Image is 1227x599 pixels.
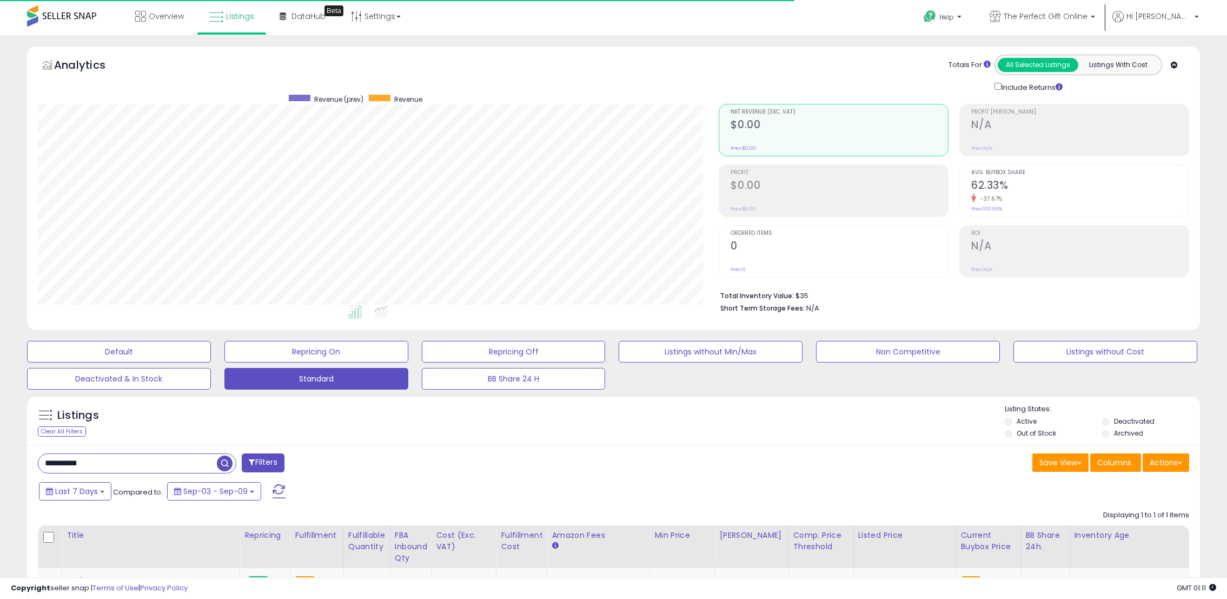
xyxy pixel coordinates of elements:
div: 34.9 [793,576,845,586]
a: 17.46 [436,576,453,587]
b: Listed Price: [858,576,907,586]
div: Cost (Exc. VAT) [436,530,492,552]
button: Repricing On [224,341,408,363]
span: Net Revenue (Exc. VAT) [731,109,948,115]
span: Listings [226,11,254,22]
div: Repricing [244,530,286,541]
div: 100% [1026,576,1062,586]
span: Sep-03 - Sep-09 [183,486,248,497]
span: Compared to: [113,487,163,497]
div: BB Share 24h. [1026,530,1065,552]
h2: $0.00 [731,179,948,194]
div: Fulfillment [295,530,339,541]
small: Prev: 100.00% [971,206,1002,212]
a: Hi [PERSON_NAME] [1112,11,1199,35]
button: Sep-03 - Sep-09 [167,482,261,501]
small: Prev: $0.00 [731,145,756,152]
span: 29.95 [984,576,1003,586]
small: Prev: $0.00 [731,206,756,212]
h5: Analytics [54,57,127,75]
div: Inventory Age [1075,530,1199,541]
span: Columns [1097,457,1131,468]
h2: N/A [971,119,1189,133]
span: Inv. Age [DEMOGRAPHIC_DATA]: [1096,576,1195,596]
span: Avg. Buybox Share [971,170,1189,176]
button: Standard [224,368,408,390]
button: Actions [1143,453,1189,472]
b: Mattel Games Balderdash [87,576,218,589]
span: DataHub [291,11,326,22]
button: Save View [1032,453,1089,472]
a: 29.95 [654,576,674,587]
label: Archived [1114,429,1143,438]
button: All Selected Listings [998,58,1078,72]
small: FBA [295,576,315,588]
span: ROI [971,231,1189,236]
div: 0 [395,576,423,586]
img: 41p-IEFqPuL._SL40_.jpg [69,576,84,598]
div: Tooltip anchor [324,5,343,16]
button: Non Competitive [816,341,1000,363]
button: Last 7 Days [39,482,111,501]
span: Help [939,12,954,22]
button: Deactivated & In Stock [27,368,211,390]
h2: $0.00 [731,119,948,133]
div: Listed Price [858,530,952,541]
span: Profit [731,170,948,176]
a: Privacy Policy [140,583,188,593]
h2: 62.33% [971,179,1189,194]
div: FBA inbound Qty [395,530,427,564]
div: Include Returns [986,81,1076,93]
li: $35 [720,288,1181,301]
small: Prev: N/A [971,266,992,273]
button: Listings without Min/Max [619,341,802,363]
a: Terms of Use [92,583,138,593]
span: Revenue (prev) [314,95,363,104]
a: Help [915,2,972,35]
button: Filters [242,453,284,472]
div: [PERSON_NAME] [719,530,784,541]
div: 2 [348,576,382,586]
div: Totals For [949,60,991,70]
a: 29.95 [719,576,739,587]
div: 9.22 [501,576,539,586]
small: Amazon Fees. [552,541,558,551]
div: Comp. Price Threshold [793,530,849,552]
small: Prev: 0 [731,266,746,273]
button: Repricing Off [422,341,606,363]
label: Deactivated [1114,417,1155,426]
span: Revenue [394,95,422,104]
div: Fulfillment Cost [501,530,542,552]
div: Min Price [654,530,710,541]
h2: 0 [731,240,948,254]
div: $29.95 [858,576,948,586]
div: Current Buybox Price [961,530,1017,552]
div: Clear All Filters [38,426,86,437]
small: -37.67% [976,195,1003,203]
div: 12% [552,576,641,586]
div: Amazon Fees [552,530,645,541]
h2: N/A [971,240,1189,254]
p: Listing States: [1005,404,1200,414]
label: Out of Stock [1017,429,1056,438]
span: Profit [PERSON_NAME] [971,109,1189,115]
span: The Perfect Gift Online [1004,11,1087,22]
span: Last 7 Days [55,486,98,497]
div: Fulfillable Quantity [348,530,386,552]
strong: Copyright [11,583,50,593]
b: Total Inventory Value: [720,291,794,300]
button: Listings With Cost [1078,58,1158,72]
div: seller snap | | [11,583,188,594]
label: Active [1017,417,1037,426]
span: Hi [PERSON_NAME] [1126,11,1191,22]
b: Short Term Storage Fees: [720,304,805,313]
h5: Listings [57,408,99,423]
span: 2025-09-17 01:11 GMT [1177,583,1216,593]
div: Displaying 1 to 1 of 1 items [1103,510,1189,521]
span: Overview [149,11,184,22]
i: Get Help [923,10,937,23]
button: Listings without Cost [1013,341,1197,363]
button: Columns [1090,453,1141,472]
small: FBA [961,576,981,588]
button: BB Share 24 H [422,368,606,390]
